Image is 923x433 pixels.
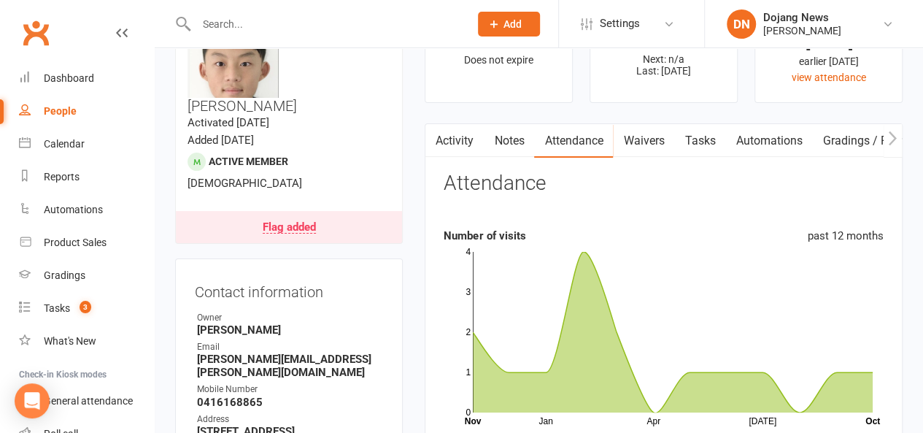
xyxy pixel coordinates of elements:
[188,116,269,129] time: Activated [DATE]
[197,323,383,337] strong: [PERSON_NAME]
[19,325,154,358] a: What's New
[674,124,725,158] a: Tasks
[768,53,889,69] div: earlier [DATE]
[197,383,383,396] div: Mobile Number
[444,172,545,195] h3: Attendance
[19,259,154,292] a: Gradings
[188,177,302,190] span: [DEMOGRAPHIC_DATA]
[19,95,154,128] a: People
[44,138,85,150] div: Calendar
[763,24,841,37] div: [PERSON_NAME]
[603,34,724,50] div: $0.00
[613,124,674,158] a: Waivers
[19,193,154,226] a: Automations
[44,171,80,183] div: Reports
[19,385,154,418] a: General attendance kiosk mode
[19,226,154,259] a: Product Sales
[792,72,866,83] a: view attendance
[19,62,154,95] a: Dashboard
[444,229,525,242] strong: Number of visits
[197,396,383,409] strong: 0416168865
[80,301,91,313] span: 3
[425,124,484,158] a: Activity
[808,227,884,245] div: past 12 months
[600,7,640,40] span: Settings
[18,15,54,51] a: Clubworx
[725,124,812,158] a: Automations
[19,128,154,161] a: Calendar
[44,269,85,281] div: Gradings
[188,7,279,126] img: image1554043163.png
[464,54,533,66] span: Does not expire
[197,311,383,325] div: Owner
[197,353,383,379] strong: [PERSON_NAME][EMAIL_ADDRESS][PERSON_NAME][DOMAIN_NAME]
[195,278,383,300] h3: Contact information
[484,124,534,158] a: Notes
[44,302,70,314] div: Tasks
[44,105,77,117] div: People
[478,12,540,37] button: Add
[603,53,724,77] p: Next: n/a Last: [DATE]
[188,134,254,147] time: Added [DATE]
[44,72,94,84] div: Dashboard
[15,383,50,418] div: Open Intercom Messenger
[263,222,316,234] div: Flag added
[534,124,613,158] a: Attendance
[44,335,96,347] div: What's New
[197,413,383,426] div: Address
[44,237,107,248] div: Product Sales
[727,9,756,39] div: DN
[503,18,522,30] span: Add
[763,11,841,24] div: Dojang News
[209,156,288,167] span: Active member
[19,161,154,193] a: Reports
[44,204,103,215] div: Automations
[44,395,133,407] div: General attendance
[192,14,460,34] input: Search...
[19,292,154,325] a: Tasks 3
[188,7,390,114] h3: [PERSON_NAME]
[197,340,383,354] div: Email
[768,34,889,50] div: [DATE]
